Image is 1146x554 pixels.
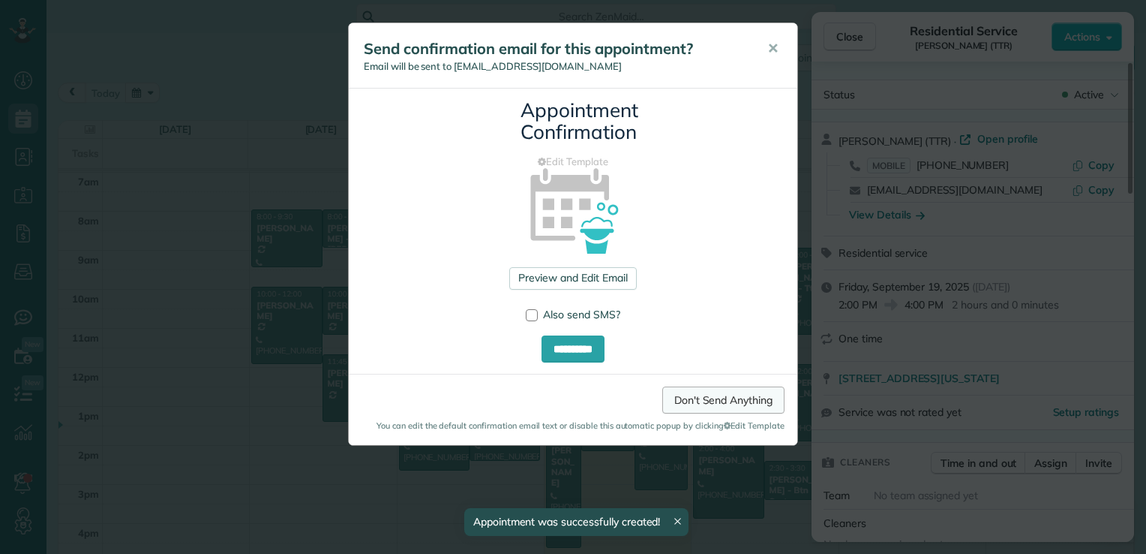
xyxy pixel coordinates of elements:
[360,155,786,169] a: Edit Template
[464,508,689,536] div: Appointment was successfully created!
[364,60,622,72] span: Email will be sent to [EMAIL_ADDRESS][DOMAIN_NAME]
[361,420,784,432] small: You can edit the default confirmation email text or disable this automatic popup by clicking Edit...
[543,308,620,321] span: Also send SMS?
[364,38,746,59] h5: Send confirmation email for this appointment?
[520,100,625,143] h3: Appointment Confirmation
[662,387,784,414] a: Don't Send Anything
[509,267,636,290] a: Preview and Edit Email
[767,40,778,57] span: ✕
[506,142,640,276] img: appointment_confirmation_icon-141e34405f88b12ade42628e8c248340957700ab75a12ae832a8710e9b578dc5.png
